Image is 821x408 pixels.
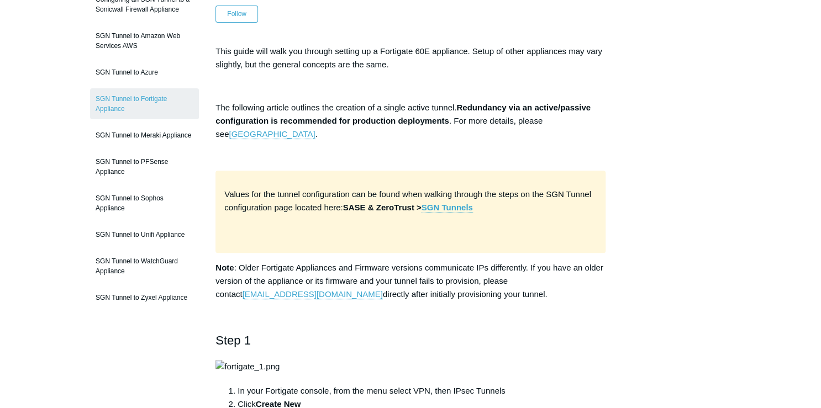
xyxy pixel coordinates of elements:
a: SGN Tunnel to WatchGuard Appliance [90,251,199,282]
a: SGN Tunnel to Unifi Appliance [90,224,199,245]
a: [EMAIL_ADDRESS][DOMAIN_NAME] [243,289,383,299]
p: Values for the tunnel configuration can be found when walking through the steps on the SGN Tunnel... [224,188,597,214]
p: The following article outlines the creation of a single active tunnel. . For more details, please... [215,101,606,141]
a: SGN Tunnels [422,203,473,213]
li: In your Fortigate console, from the menu select VPN, then IPsec Tunnels [238,384,606,398]
a: SGN Tunnel to Fortigate Appliance [90,88,199,119]
a: SGN Tunnel to Amazon Web Services AWS [90,25,199,56]
strong: Note [215,263,234,272]
a: SGN Tunnel to PFSense Appliance [90,151,199,182]
p: : Older Fortigate Appliances and Firmware versions communicate IPs differently. If you have an ol... [215,261,606,301]
h2: Step 1 [215,331,606,350]
a: SGN Tunnel to Zyxel Appliance [90,287,199,308]
p: This guide will walk you through setting up a Fortigate 60E appliance. Setup of other appliances ... [215,45,606,71]
a: SGN Tunnel to Azure [90,62,199,83]
a: SGN Tunnel to Meraki Appliance [90,125,199,146]
strong: SASE & ZeroTrust > [343,203,473,213]
img: fortigate_1.png [215,360,280,373]
button: Follow Article [215,6,258,22]
a: SGN Tunnel to Sophos Appliance [90,188,199,219]
a: [GEOGRAPHIC_DATA] [229,129,315,139]
strong: Redundancy via an active/passive configuration is recommended for production deployments [215,103,591,125]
